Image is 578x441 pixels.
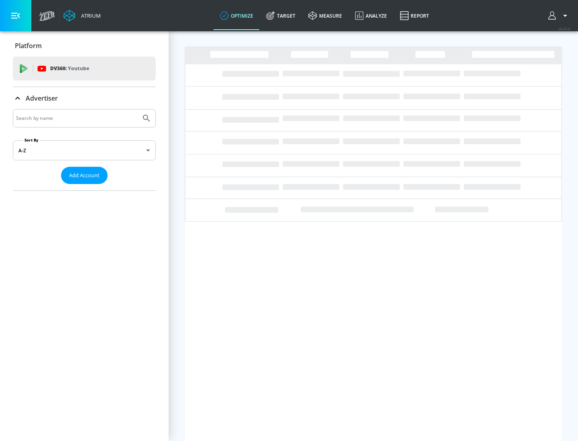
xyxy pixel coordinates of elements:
input: Search by name [16,113,138,123]
a: optimize [214,1,260,30]
a: Report [393,1,436,30]
div: DV360: Youtube [13,57,156,81]
a: measure [302,1,348,30]
div: Platform [13,34,156,57]
nav: list of Advertiser [13,184,156,190]
p: Youtube [68,64,89,73]
a: Target [260,1,302,30]
a: Atrium [63,10,101,22]
button: Add Account [61,167,108,184]
span: Add Account [69,171,100,180]
div: A-Z [13,140,156,160]
label: Sort By [23,138,40,143]
p: Platform [15,41,42,50]
p: Advertiser [26,94,58,103]
p: DV360: [50,64,89,73]
div: Atrium [78,12,101,19]
div: Advertiser [13,87,156,109]
a: Analyze [348,1,393,30]
span: v 4.25.4 [559,26,570,31]
div: Advertiser [13,109,156,190]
